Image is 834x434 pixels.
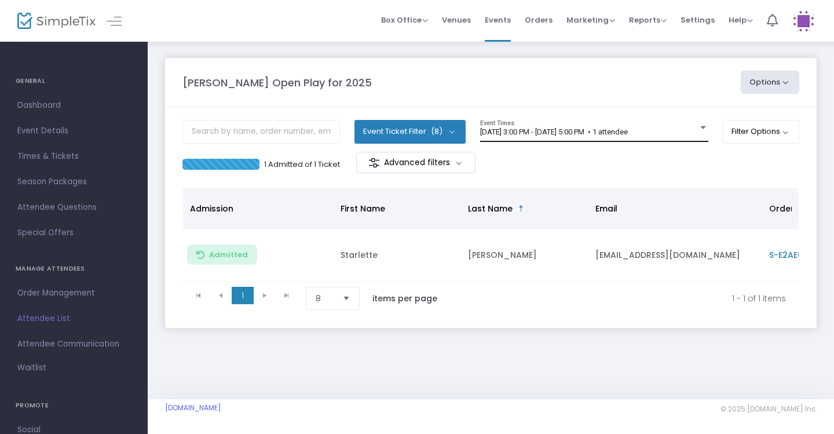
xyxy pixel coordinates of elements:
button: Filter Options [723,120,800,143]
span: Reports [629,14,667,25]
span: Events [485,5,511,35]
span: Marketing [566,14,615,25]
span: Order ID [769,203,804,214]
span: S-E2AE6FA7-B [769,249,828,261]
td: [EMAIL_ADDRESS][DOMAIN_NAME] [588,229,762,282]
span: Waitlist [17,362,46,374]
span: Email [595,203,617,214]
span: Venues [442,5,471,35]
span: © 2025 [DOMAIN_NAME] Inc. [720,404,817,414]
button: Options [741,71,800,94]
h4: MANAGE ATTENDEES [16,257,132,280]
button: Select [338,287,354,309]
span: Box Office [381,14,428,25]
span: Sortable [517,204,526,213]
label: items per page [372,293,437,304]
h4: PROMOTE [16,394,132,417]
span: Attendee Questions [17,200,130,215]
input: Search by name, order number, email, ip address [182,120,340,144]
span: Admitted [209,250,248,260]
span: 8 [316,293,334,304]
kendo-pager-info: 1 - 1 of 1 items [462,287,786,310]
img: filter [368,157,380,169]
td: [PERSON_NAME] [461,229,588,282]
p: 1 Admitted of 1 Ticket [264,159,340,170]
span: Special Offers [17,225,130,240]
span: Attendee List [17,311,130,326]
span: First Name [341,203,385,214]
span: Admission [190,203,233,214]
m-button: Advanced filters [356,152,476,173]
span: (8) [431,127,442,136]
span: Event Details [17,123,130,138]
span: Help [729,14,753,25]
span: Settings [681,5,715,35]
span: Attendee Communication [17,337,130,352]
button: Event Ticket Filter(8) [354,120,466,143]
span: [DATE] 3:00 PM - [DATE] 5:00 PM • 1 attendee [480,127,628,136]
td: Starlette [334,229,461,282]
span: Last Name [468,203,513,214]
div: Data table [183,188,799,282]
m-panel-title: [PERSON_NAME] Open Play for 2025 [182,75,372,90]
h4: GENERAL [16,70,132,93]
span: Season Packages [17,174,130,189]
a: [DOMAIN_NAME] [165,403,221,413]
button: Admitted [187,245,257,265]
span: Orders [525,5,553,35]
span: Dashboard [17,98,130,113]
span: Page 1 [232,287,254,304]
span: Times & Tickets [17,149,130,164]
span: Order Management [17,286,130,301]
